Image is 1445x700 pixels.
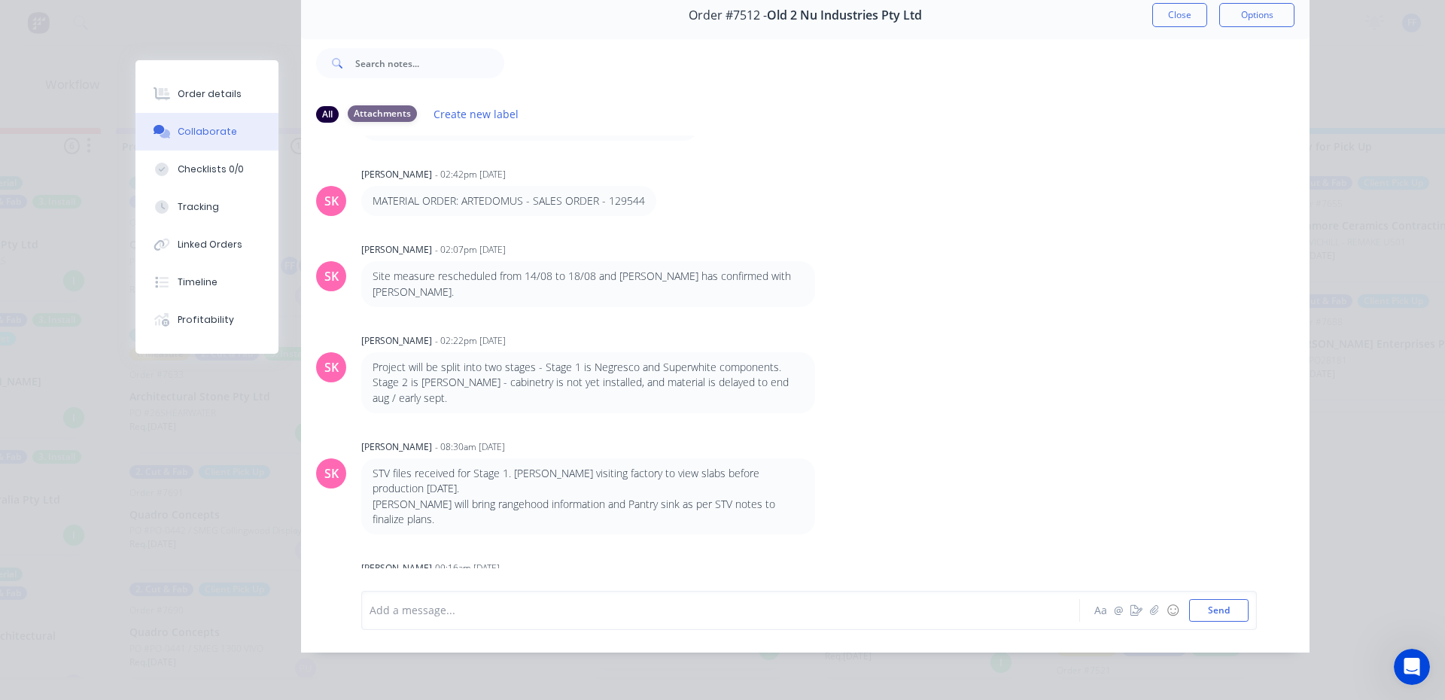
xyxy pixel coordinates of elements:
div: Timeline [178,275,218,289]
div: SK [324,267,339,285]
p: [PERSON_NAME] will bring rangehood information and Pantry sink as per STV notes to finalize plans. [373,497,804,528]
button: Tracking [135,188,278,226]
button: Collaborate [135,113,278,151]
div: SK [324,464,339,482]
div: [PERSON_NAME] [361,168,432,181]
div: Linked Orders [178,238,242,251]
button: Timeline [135,263,278,301]
button: Checklists 0/0 [135,151,278,188]
input: Search notes... [355,48,504,78]
button: @ [1109,601,1127,619]
div: Order details [178,87,242,101]
div: - 02:22pm [DATE] [435,334,506,348]
p: STV files received for Stage 1. [PERSON_NAME] visiting factory to view slabs before production [D... [373,466,804,497]
div: All [316,106,339,123]
p: Site measure rescheduled from 14/08 to 18/08 and [PERSON_NAME] has confirmed with [PERSON_NAME]. [373,269,804,300]
div: - 08:30am [DATE] [435,440,505,454]
button: Profitability [135,301,278,339]
div: [PERSON_NAME] [361,562,432,575]
div: 09:16am [DATE] [435,562,500,575]
p: Project will be split into two stages - Stage 1 is Negresco and Superwhite components. Stage 2 is... [373,360,804,406]
button: Linked Orders [135,226,278,263]
div: - 02:42pm [DATE] [435,168,506,181]
button: Create new label [426,104,527,124]
div: SK [324,192,339,210]
div: Attachments [348,105,417,122]
div: [PERSON_NAME] [361,334,432,348]
div: - 02:07pm [DATE] [435,243,506,257]
div: [PERSON_NAME] [361,243,432,257]
button: Aa [1091,601,1109,619]
span: Old 2 Nu Industries Pty Ltd [767,8,922,23]
div: Profitability [178,313,234,327]
div: Collaborate [178,125,237,138]
div: Checklists 0/0 [178,163,244,176]
button: Order details [135,75,278,113]
button: Close [1152,3,1207,27]
p: MATERIAL ORDER: ARTEDOMUS - SALES ORDER - 129544 [373,193,645,208]
button: ☺ [1164,601,1182,619]
button: Send [1189,599,1249,622]
div: [PERSON_NAME] [361,440,432,454]
div: Tracking [178,200,219,214]
iframe: Intercom live chat [1394,649,1430,685]
button: Options [1219,3,1294,27]
span: Order #7512 - [689,8,767,23]
div: SK [324,358,339,376]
